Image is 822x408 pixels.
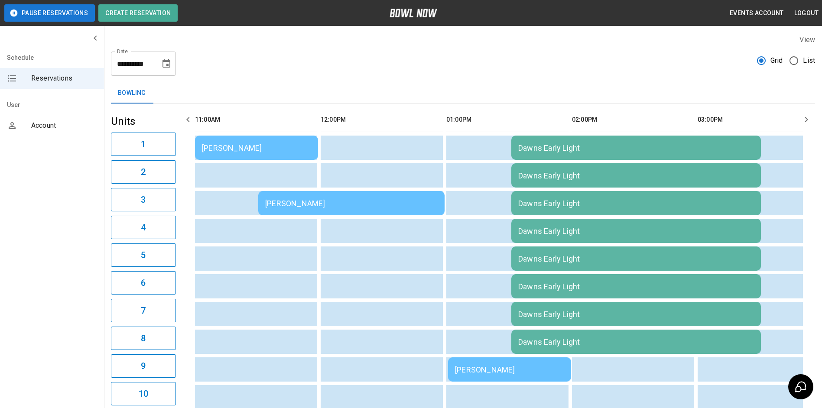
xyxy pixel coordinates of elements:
[799,36,815,44] label: View
[518,282,754,291] div: Dawns Early Light
[572,107,694,132] th: 02:00PM
[31,120,97,131] span: Account
[111,133,176,156] button: 1
[791,5,822,21] button: Logout
[141,193,146,207] h6: 3
[202,143,311,152] div: [PERSON_NAME]
[518,199,754,208] div: Dawns Early Light
[141,331,146,345] h6: 8
[518,143,754,152] div: Dawns Early Light
[446,107,569,132] th: 01:00PM
[111,327,176,350] button: 8
[111,160,176,184] button: 2
[455,365,564,374] div: [PERSON_NAME]
[141,248,146,262] h6: 5
[141,137,146,151] h6: 1
[139,387,148,401] h6: 10
[390,9,437,17] img: logo
[518,254,754,263] div: Dawns Early Light
[195,107,317,132] th: 11:00AM
[518,227,754,236] div: Dawns Early Light
[518,310,754,319] div: Dawns Early Light
[141,359,146,373] h6: 9
[321,107,443,132] th: 12:00PM
[518,171,754,180] div: Dawns Early Light
[111,243,176,267] button: 5
[158,55,175,72] button: Choose date, selected date is Aug 19, 2025
[111,188,176,211] button: 3
[141,220,146,234] h6: 4
[111,114,176,128] h5: Units
[111,354,176,378] button: 9
[141,304,146,317] h6: 7
[518,337,754,346] div: Dawns Early Light
[31,73,97,84] span: Reservations
[141,165,146,179] h6: 2
[111,271,176,295] button: 6
[726,5,787,21] button: Events Account
[4,4,95,22] button: Pause Reservations
[111,83,815,104] div: inventory tabs
[98,4,178,22] button: Create Reservation
[141,276,146,290] h6: 6
[111,382,176,405] button: 10
[803,55,815,66] span: List
[265,199,438,208] div: [PERSON_NAME]
[111,299,176,322] button: 7
[111,83,153,104] button: Bowling
[770,55,783,66] span: Grid
[111,216,176,239] button: 4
